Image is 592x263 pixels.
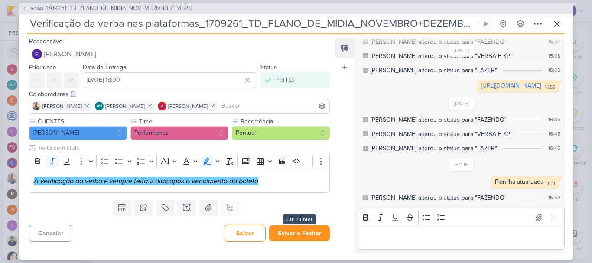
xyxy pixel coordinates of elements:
[34,177,258,185] mark: A verificação da verba é sempre feita 2 dias após o vencimento do boleto
[224,225,266,242] button: Salvar
[371,66,497,75] div: Eduardo alterou o status para "FAZER"
[363,146,368,151] div: Este log é visível à todos no kard
[27,16,476,32] input: Kard Sem Título
[83,72,257,88] input: Select a date
[548,116,560,123] div: 16:35
[260,64,277,71] label: Status
[36,143,330,153] input: Texto sem título
[168,102,208,110] span: [PERSON_NAME]
[548,144,560,152] div: 16:45
[548,38,560,45] div: 15:02
[240,117,330,126] label: Recorrência
[363,39,368,44] div: Este log é visível à todos no kard
[548,66,560,74] div: 15:03
[95,102,104,110] div: Aline Gimenez Graciano
[29,126,127,140] button: [PERSON_NAME]
[548,194,560,201] div: 15:52
[358,209,565,226] div: Editor toolbar
[83,64,126,71] label: Data de Entrega
[548,52,560,60] div: 15:03
[363,68,368,73] div: Este log é visível à todos no kard
[371,115,507,124] div: Eduardo alterou o status para "FAZENDO"
[29,169,330,193] div: Editor editing area: main
[105,102,145,110] span: [PERSON_NAME]
[371,37,507,46] div: Eduardo alterou o status para "FAZENDO"
[260,72,330,88] button: FEITO
[371,193,507,202] div: Eduardo alterou o status para "FAZENDO"
[363,117,368,122] div: Este log é visível à todos no kard
[495,178,543,185] div: Planilha atualizada
[32,102,41,110] img: Iara Santos
[363,53,368,58] div: Este log é visível à todos no kard
[371,144,497,153] div: Eduardo alterou o status para "FAZER"
[269,225,330,241] button: Salvar e Fechar
[37,117,127,126] label: CLIENTES
[232,126,330,140] button: Pontual
[363,195,368,200] div: Este log é visível à todos no kard
[220,101,328,111] input: Buscar
[42,102,82,110] span: [PERSON_NAME]
[29,38,64,45] label: Responsável
[548,130,560,138] div: 16:45
[371,130,514,139] div: Eduardo alterou o status para "VERBA E KPI"
[29,153,330,169] div: Editor toolbar
[138,117,228,126] label: Time
[545,84,555,91] div: 16:56
[29,225,72,242] button: Cancelar
[363,131,368,136] div: Este log é visível à todos no kard
[158,102,166,110] img: Alessandra Gomes
[482,20,489,27] div: Ligar relógio
[358,226,565,250] div: Editor editing area: main
[29,46,330,62] button: [PERSON_NAME]
[44,49,96,59] span: [PERSON_NAME]
[283,214,316,224] div: Ctrl + Enter
[29,90,330,99] div: Colaboradores
[371,52,514,61] div: Eduardo alterou o status para "VERBA E KPI"
[275,75,294,85] div: FEITO
[481,82,541,89] a: [URL][DOMAIN_NAME]
[29,64,56,71] label: Prioridade
[130,126,228,140] button: Performance
[97,104,102,108] p: AG
[547,180,555,187] div: 11:11
[32,49,42,59] img: Eduardo Quaresma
